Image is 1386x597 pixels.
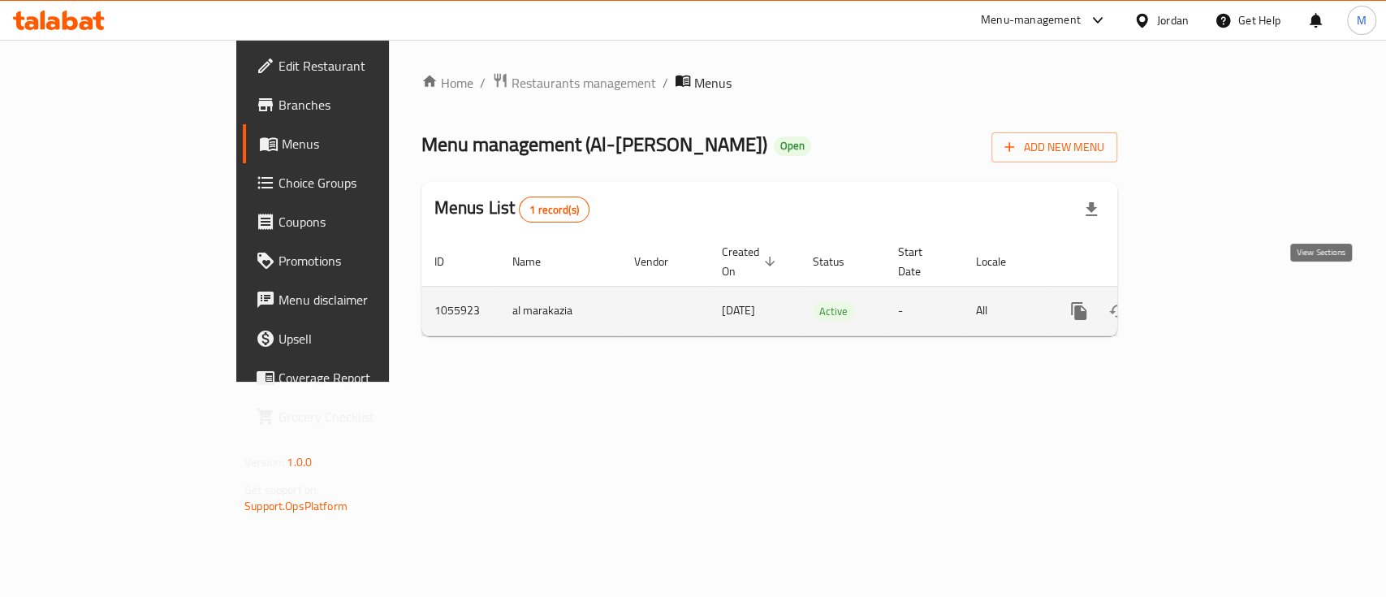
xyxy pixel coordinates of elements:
span: 1 record(s) [520,202,589,218]
button: more [1060,292,1099,331]
span: Menu disclaimer [278,290,455,309]
span: M [1357,11,1367,29]
td: - [885,286,963,335]
span: Coverage Report [278,368,455,387]
span: [DATE] [722,300,755,321]
table: enhanced table [421,237,1228,336]
a: Promotions [243,241,468,280]
a: Upsell [243,319,468,358]
span: Menu management ( Al-[PERSON_NAME] ) [421,126,767,162]
a: Branches [243,85,468,124]
a: Edit Restaurant [243,46,468,85]
button: Add New Menu [991,132,1117,162]
a: Menus [243,124,468,163]
span: Add New Menu [1004,137,1104,158]
th: Actions [1047,237,1228,287]
div: Open [774,136,811,156]
span: Restaurants management [512,73,656,93]
span: Locale [976,252,1027,271]
li: / [663,73,668,93]
span: Name [512,252,562,271]
span: Upsell [278,329,455,348]
a: Menu disclaimer [243,280,468,319]
a: Grocery Checklist [243,397,468,436]
td: al marakazia [499,286,621,335]
span: Created On [722,242,780,281]
h2: Menus List [434,196,589,223]
button: Change Status [1099,292,1138,331]
span: Edit Restaurant [278,56,455,76]
a: Coverage Report [243,358,468,397]
td: All [963,286,1047,335]
span: Start Date [898,242,943,281]
span: 1.0.0 [287,452,312,473]
span: Promotions [278,251,455,270]
a: Coupons [243,202,468,241]
span: Choice Groups [278,173,455,193]
div: Active [813,301,854,321]
a: Support.OpsPlatform [244,495,348,517]
li: / [480,73,486,93]
div: Menu-management [981,11,1081,30]
nav: breadcrumb [421,72,1117,93]
span: Version: [244,452,284,473]
a: Restaurants management [492,72,656,93]
div: Export file [1072,190,1111,229]
span: Active [813,302,854,321]
span: Branches [278,95,455,115]
span: Status [813,252,866,271]
a: Choice Groups [243,163,468,202]
span: Get support on: [244,479,319,500]
span: Open [774,139,811,153]
span: ID [434,252,465,271]
span: Vendor [634,252,689,271]
div: Total records count [519,197,589,223]
span: Menus [282,134,455,154]
div: Jordan [1157,11,1189,29]
span: Coupons [278,212,455,231]
span: Grocery Checklist [278,407,455,426]
span: Menus [694,73,732,93]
